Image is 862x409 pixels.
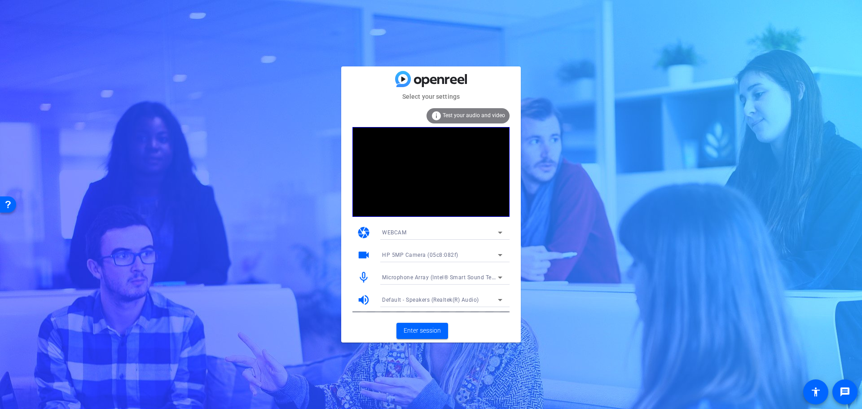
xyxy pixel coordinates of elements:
mat-icon: volume_up [357,293,370,307]
span: Microphone Array (Intel® Smart Sound Technology for Digital Microphones) [382,273,581,281]
mat-icon: info [431,110,442,121]
mat-icon: message [840,387,850,397]
span: Test your audio and video [443,112,505,119]
span: WEBCAM [382,229,406,236]
img: blue-gradient.svg [395,71,467,87]
mat-icon: accessibility [810,387,821,397]
mat-icon: mic_none [357,271,370,284]
mat-icon: videocam [357,248,370,262]
mat-card-subtitle: Select your settings [341,92,521,101]
span: Enter session [404,326,441,335]
button: Enter session [396,323,448,339]
span: Default - Speakers (Realtek(R) Audio) [382,297,479,303]
mat-icon: camera [357,226,370,239]
span: HP 5MP Camera (05c8:082f) [382,252,458,258]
